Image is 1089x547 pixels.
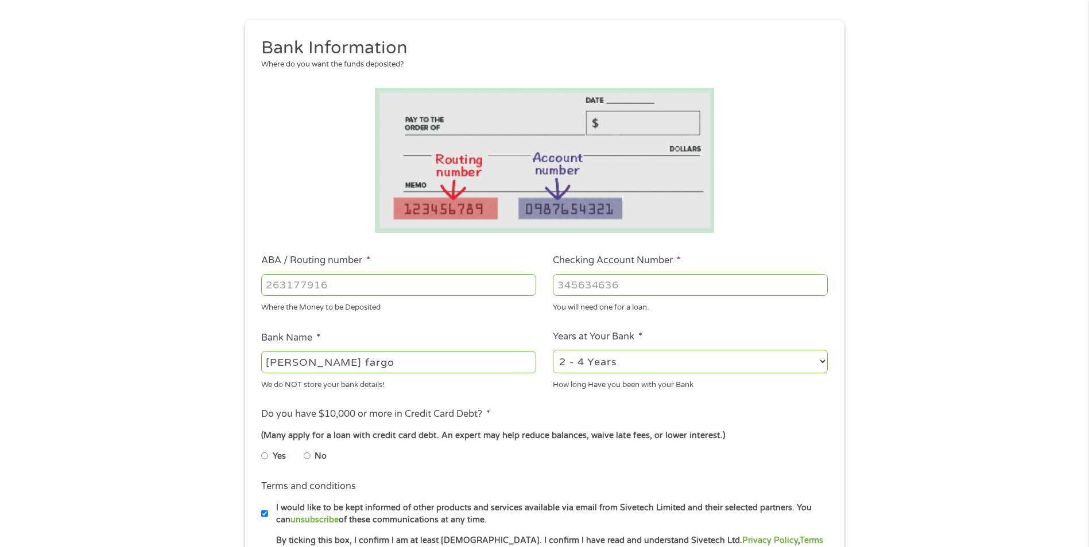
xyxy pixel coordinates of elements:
div: Where do you want the funds deposited? [261,59,819,71]
div: (Many apply for a loan with credit card debt. An expert may help reduce balances, waive late fees... [261,429,827,442]
label: Bank Name [261,332,320,344]
div: We do NOT store your bank details! [261,375,536,390]
h2: Bank Information [261,37,819,60]
label: Do you have $10,000 or more in Credit Card Debt? [261,408,490,420]
div: You will need one for a loan. [553,298,828,314]
a: Privacy Policy [742,536,798,545]
label: Terms and conditions [261,480,356,493]
img: Routing number location [375,88,715,233]
a: unsubscribe [290,515,339,525]
label: ABA / Routing number [261,255,370,267]
label: I would like to be kept informed of other products and services available via email from Sivetech... [268,502,831,526]
input: 263177916 [261,274,536,296]
label: Yes [273,450,286,463]
input: 345634636 [553,274,828,296]
div: Where the Money to be Deposited [261,298,536,314]
div: How long Have you been with your Bank [553,375,828,390]
label: Checking Account Number [553,255,681,267]
label: Years at Your Bank [553,331,642,343]
label: No [315,450,327,463]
